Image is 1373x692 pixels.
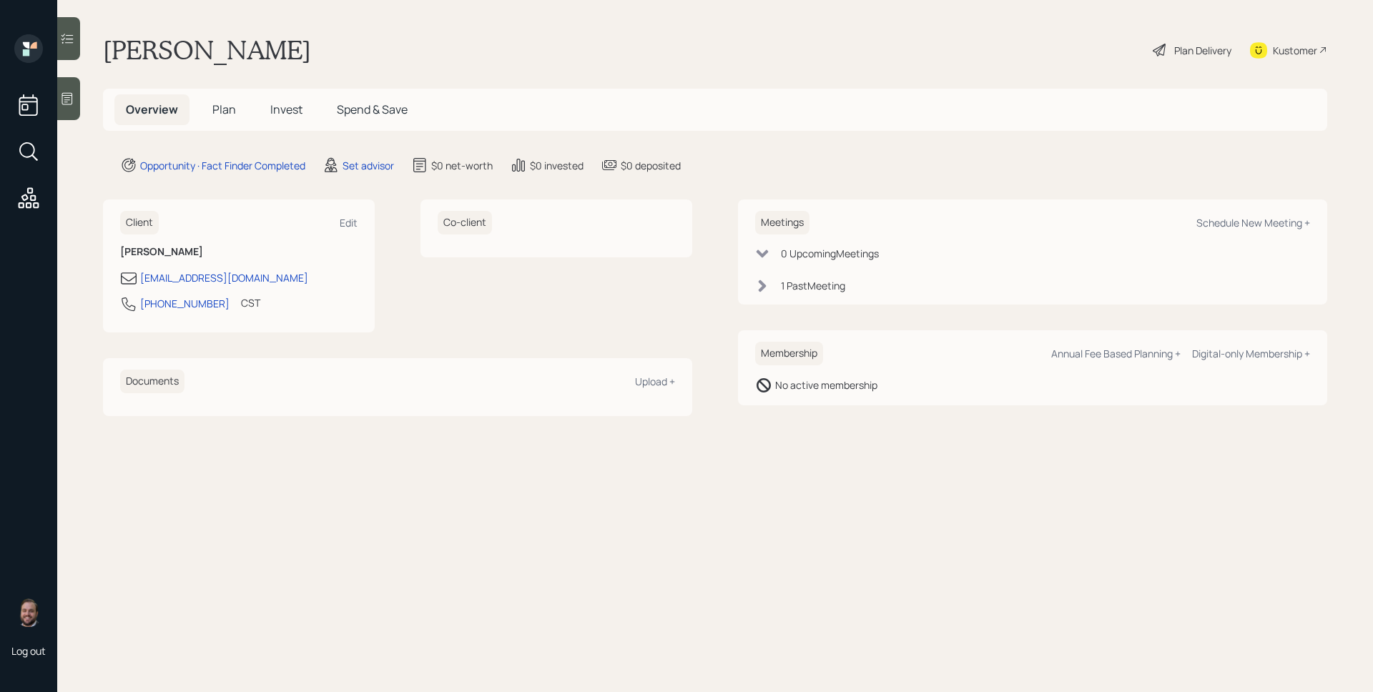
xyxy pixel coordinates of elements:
[1273,43,1317,58] div: Kustomer
[775,377,877,392] div: No active membership
[212,102,236,117] span: Plan
[530,158,584,173] div: $0 invested
[120,211,159,234] h6: Client
[755,211,809,234] h6: Meetings
[103,34,311,66] h1: [PERSON_NAME]
[120,370,184,393] h6: Documents
[1192,347,1310,360] div: Digital-only Membership +
[781,278,845,293] div: 1 Past Meeting
[140,158,305,173] div: Opportunity · Fact Finder Completed
[1051,347,1181,360] div: Annual Fee Based Planning +
[337,102,408,117] span: Spend & Save
[241,295,260,310] div: CST
[343,158,394,173] div: Set advisor
[438,211,492,234] h6: Co-client
[621,158,681,173] div: $0 deposited
[1174,43,1231,58] div: Plan Delivery
[270,102,302,117] span: Invest
[126,102,178,117] span: Overview
[120,246,358,258] h6: [PERSON_NAME]
[755,342,823,365] h6: Membership
[14,598,43,627] img: james-distasi-headshot.png
[11,644,46,658] div: Log out
[1196,216,1310,229] div: Schedule New Meeting +
[635,375,675,388] div: Upload +
[140,270,308,285] div: [EMAIL_ADDRESS][DOMAIN_NAME]
[340,216,358,229] div: Edit
[140,296,230,311] div: [PHONE_NUMBER]
[431,158,493,173] div: $0 net-worth
[781,246,879,261] div: 0 Upcoming Meeting s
